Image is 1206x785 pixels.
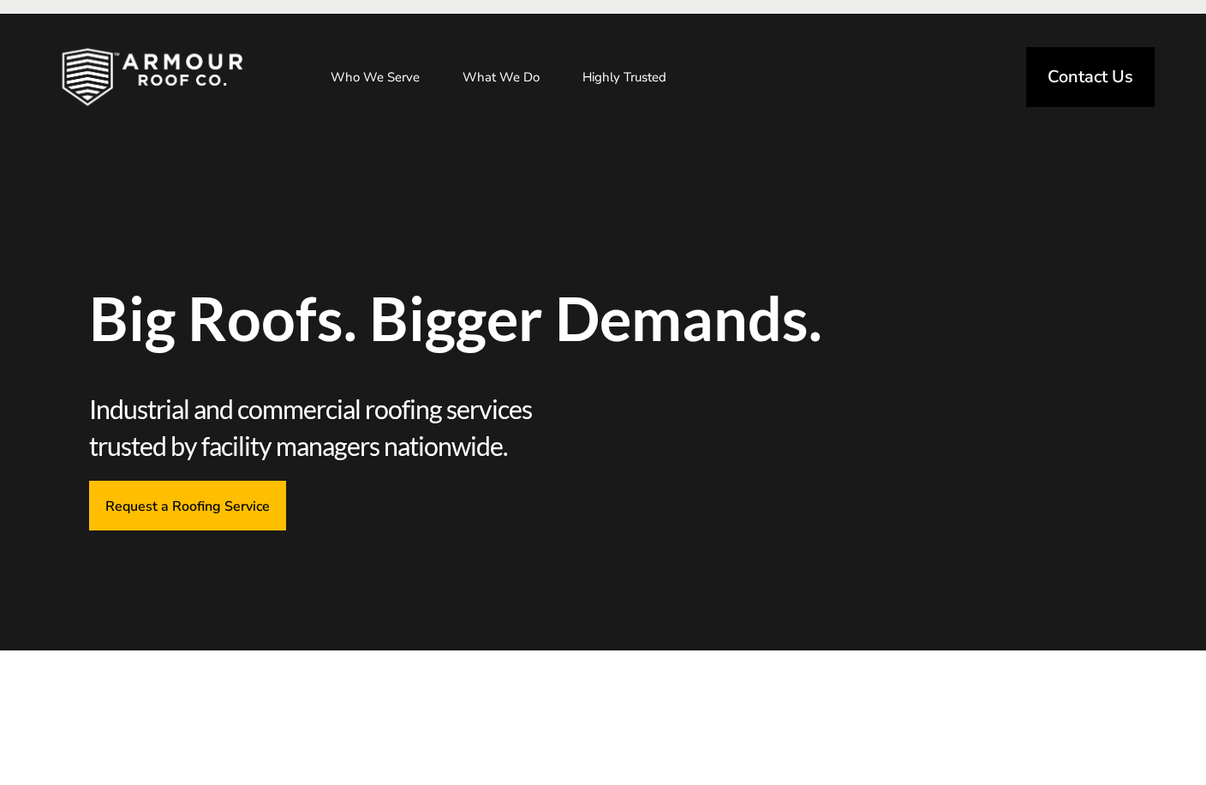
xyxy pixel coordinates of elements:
[1048,69,1133,86] span: Contact Us
[1026,47,1155,107] a: Contact Us
[89,288,851,348] span: Big Roofs. Bigger Demands.
[89,391,597,464] span: Industrial and commercial roofing services trusted by facility managers nationwide.
[34,34,271,120] img: Industrial and Commercial Roofing Company | Armour Roof Co.
[105,497,270,513] span: Request a Roofing Service
[565,56,684,99] a: Highly Trusted
[313,56,437,99] a: Who We Serve
[445,56,557,99] a: What We Do
[89,481,286,530] a: Request a Roofing Service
